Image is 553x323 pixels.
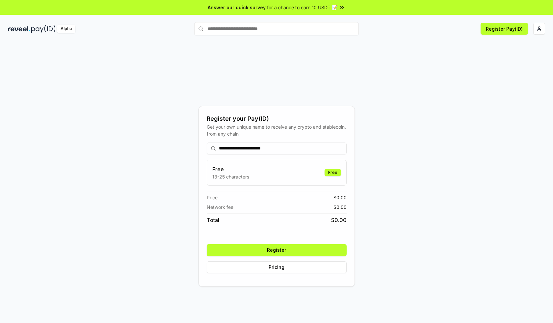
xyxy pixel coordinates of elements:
h3: Free [212,165,249,173]
img: pay_id [31,25,56,33]
span: for a chance to earn 10 USDT 📝 [267,4,337,11]
span: $ 0.00 [331,216,347,224]
div: Free [325,169,341,176]
p: 13-25 characters [212,173,249,180]
div: Register your Pay(ID) [207,114,347,123]
button: Register [207,244,347,256]
span: Answer our quick survey [208,4,266,11]
button: Register Pay(ID) [481,23,528,35]
span: Network fee [207,204,233,210]
div: Get your own unique name to receive any crypto and stablecoin, from any chain [207,123,347,137]
div: Alpha [57,25,75,33]
img: reveel_dark [8,25,30,33]
span: $ 0.00 [333,194,347,201]
span: $ 0.00 [333,204,347,210]
button: Pricing [207,261,347,273]
span: Total [207,216,219,224]
span: Price [207,194,218,201]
